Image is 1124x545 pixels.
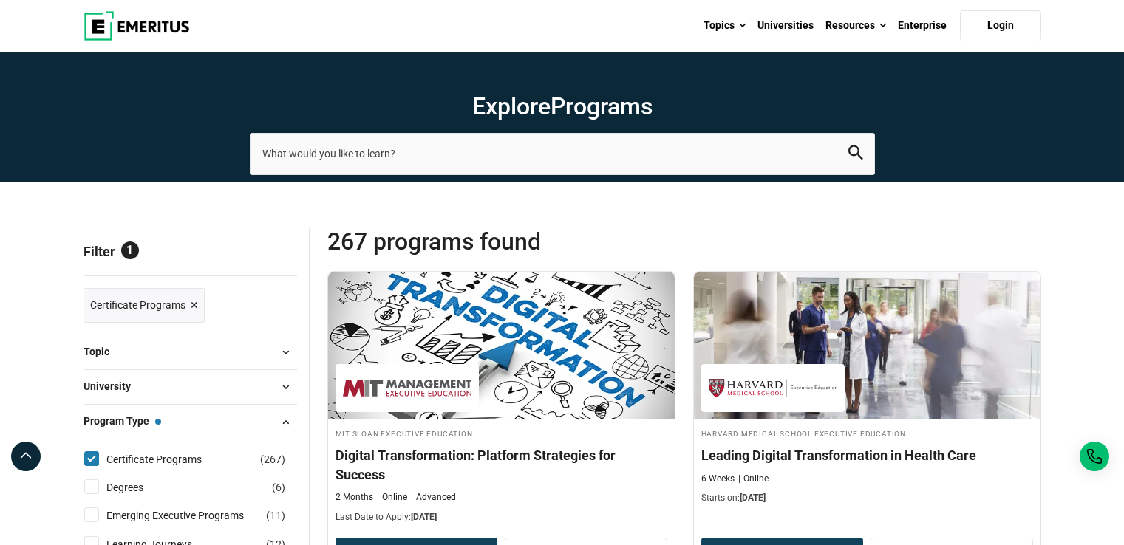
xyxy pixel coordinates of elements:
[266,507,285,524] span: ( )
[327,227,684,256] span: 267 Programs found
[84,378,143,394] span: University
[343,371,471,405] img: MIT Sloan Executive Education
[84,376,297,398] button: University
[709,371,837,405] img: Harvard Medical School Executive Education
[272,479,285,496] span: ( )
[270,510,282,521] span: 11
[377,491,407,504] p: Online
[106,507,273,524] a: Emerging Executive Programs
[551,92,653,120] span: Programs
[336,427,667,439] h4: MIT Sloan Executive Education
[191,295,198,316] span: ×
[106,479,173,496] a: Degrees
[848,145,863,162] button: search
[960,10,1041,41] a: Login
[276,481,282,493] span: 6
[121,241,139,259] span: 1
[250,92,875,121] h1: Explore
[251,244,297,263] a: Reset all
[84,227,297,275] p: Filter
[740,493,766,503] span: [DATE]
[328,272,675,419] img: Digital Transformation: Platform Strategies for Success | Online Strategy and Innovation Course
[84,411,297,433] button: Program Type
[848,149,863,163] a: search
[84,288,205,323] a: Certificate Programs ×
[84,413,161,429] span: Program Type
[701,446,1033,465] h4: Leading Digital Transformation in Health Care
[260,451,285,467] span: ( )
[264,453,282,465] span: 267
[336,491,373,504] p: 2 Months
[84,341,297,363] button: Topic
[90,297,185,313] span: Certificate Programs
[250,133,875,174] input: search-page
[694,272,1040,419] img: Leading Digital Transformation in Health Care | Online Healthcare Course
[336,511,667,524] p: Last Date to Apply:
[411,491,456,504] p: Advanced
[701,427,1033,439] h4: Harvard Medical School Executive Education
[106,451,231,467] a: Certificate Programs
[694,272,1040,513] a: Healthcare Course by Harvard Medical School Executive Education - August 28, 2025 Harvard Medical...
[701,492,1033,504] p: Starts on:
[411,512,437,522] span: [DATE]
[328,272,675,531] a: Strategy and Innovation Course by MIT Sloan Executive Education - August 28, 2025 MIT Sloan Execu...
[738,473,769,485] p: Online
[701,473,735,485] p: 6 Weeks
[336,446,667,483] h4: Digital Transformation: Platform Strategies for Success
[84,343,121,360] span: Topic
